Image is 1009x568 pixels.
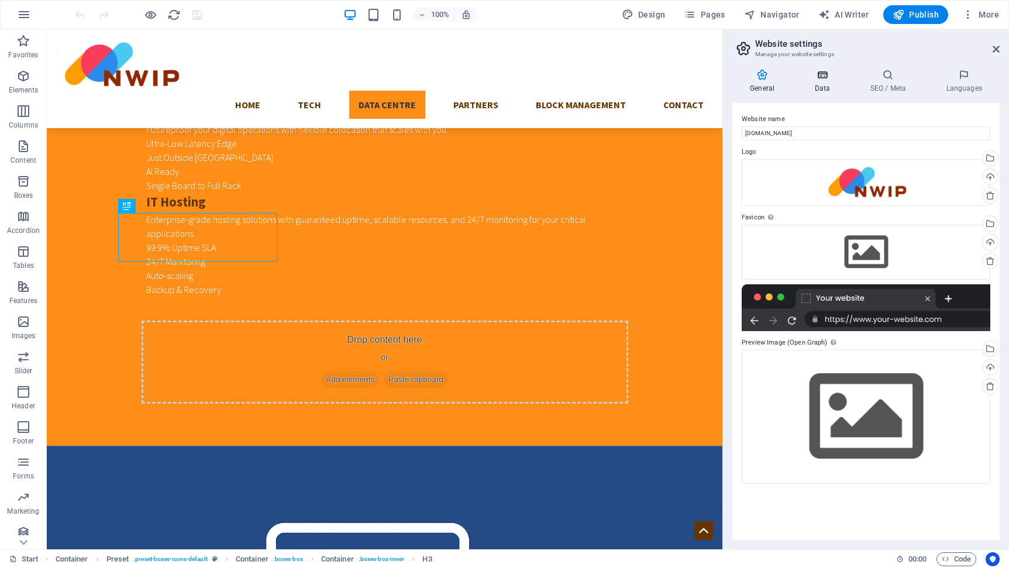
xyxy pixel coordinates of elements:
[617,5,670,24] div: Design (Ctrl+Alt+Y)
[883,5,948,24] button: Publish
[684,9,725,20] span: Pages
[431,8,449,22] h6: 100%
[744,9,800,20] span: Navigator
[143,8,157,22] button: Click here to leave preview mode and continue editing
[359,552,405,566] span: . boxes-box-inner
[742,211,990,225] label: Favicon
[273,552,303,566] span: . boxes-box
[337,342,401,359] span: Paste clipboard
[11,156,36,165] p: Content
[917,555,918,563] span: :
[56,552,88,566] span: Click to select. Double-click to edit
[461,9,471,20] i: On resize automatically adjust zoom level to fit chosen device.
[742,126,990,140] input: Name...
[13,261,34,270] p: Tables
[167,8,181,22] i: Reload page
[8,50,38,60] p: Favorites
[739,5,804,24] button: Navigator
[413,8,454,22] button: 100%
[679,5,729,24] button: Pages
[797,69,852,94] h4: Data
[742,159,990,206] div: NWIP-logo-nqO7j4WD_agqgZA7kvnOZQ.png
[742,225,990,280] div: Select files from the file manager, stock photos, or upload file(s)
[896,552,927,566] h6: Session time
[962,9,999,20] span: More
[106,552,129,566] span: Click to select. Double-click to edit
[742,112,990,126] label: Website name
[133,552,208,566] span: . preset-boxes-icons-default
[742,145,990,159] label: Logo
[755,49,976,60] h3: Manage your website settings
[167,8,181,22] button: reload
[928,69,1000,94] h4: Languages
[893,9,939,20] span: Publish
[9,85,39,95] p: Elements
[936,552,976,566] button: Code
[9,121,38,130] p: Columns
[274,342,332,359] span: Add elements
[321,552,354,566] span: Click to select. Double-click to edit
[7,226,40,235] p: Accordion
[622,9,666,20] span: Design
[13,436,34,446] p: Footer
[13,471,34,481] p: Forms
[12,331,36,340] p: Images
[617,5,670,24] button: Design
[986,552,1000,566] button: Usercentrics
[12,401,35,411] p: Header
[14,191,33,200] p: Boxes
[742,350,990,484] div: Select files from the file manager, stock photos, or upload file(s)
[732,69,797,94] h4: General
[814,5,874,24] button: AI Writer
[958,5,1004,24] button: More
[9,296,37,305] p: Features
[212,556,218,562] i: This element is a customizable preset
[7,507,39,516] p: Marketing
[422,552,432,566] span: Click to select. Double-click to edit
[56,552,432,566] nav: breadcrumb
[818,9,869,20] span: AI Writer
[852,69,928,94] h4: SEO / Meta
[15,366,33,376] p: Slider
[742,336,990,350] label: Preview Image (Open Graph)
[908,552,927,566] span: 00 00
[9,552,39,566] a: Click to cancel selection. Double-click to open Pages
[95,291,581,374] div: Drop content here
[942,552,971,566] span: Code
[236,552,268,566] span: Click to select. Double-click to edit
[755,39,1000,49] h2: Website settings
